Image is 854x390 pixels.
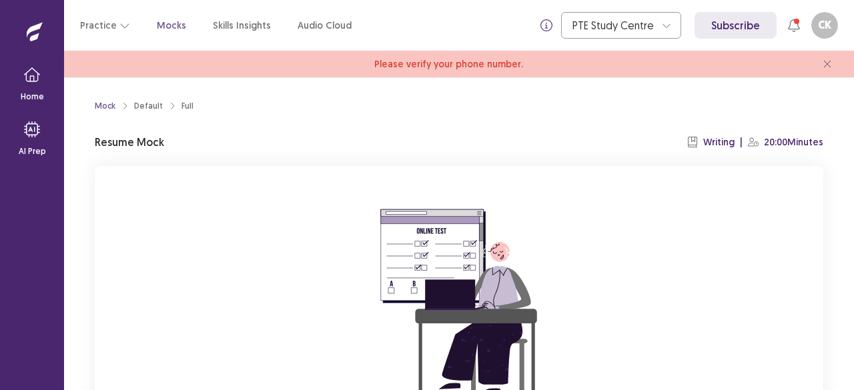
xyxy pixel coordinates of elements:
[19,145,46,157] p: AI Prep
[534,13,558,37] button: info
[374,57,523,71] span: Please verify your phone number.
[95,134,164,150] p: Resume Mock
[21,91,44,103] p: Home
[80,13,130,37] button: Practice
[764,135,823,149] p: 20:00 Minutes
[811,12,838,39] button: CK
[695,12,777,39] a: Subscribe
[298,19,352,33] a: Audio Cloud
[134,100,163,112] div: Default
[157,19,186,33] a: Mocks
[213,19,271,33] a: Skills Insights
[95,100,193,112] nav: breadcrumb
[817,53,838,75] button: close
[703,135,735,149] p: Writing
[95,100,115,112] a: Mock
[572,13,655,38] div: PTE Study Centre
[740,135,743,149] p: |
[181,100,193,112] div: Full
